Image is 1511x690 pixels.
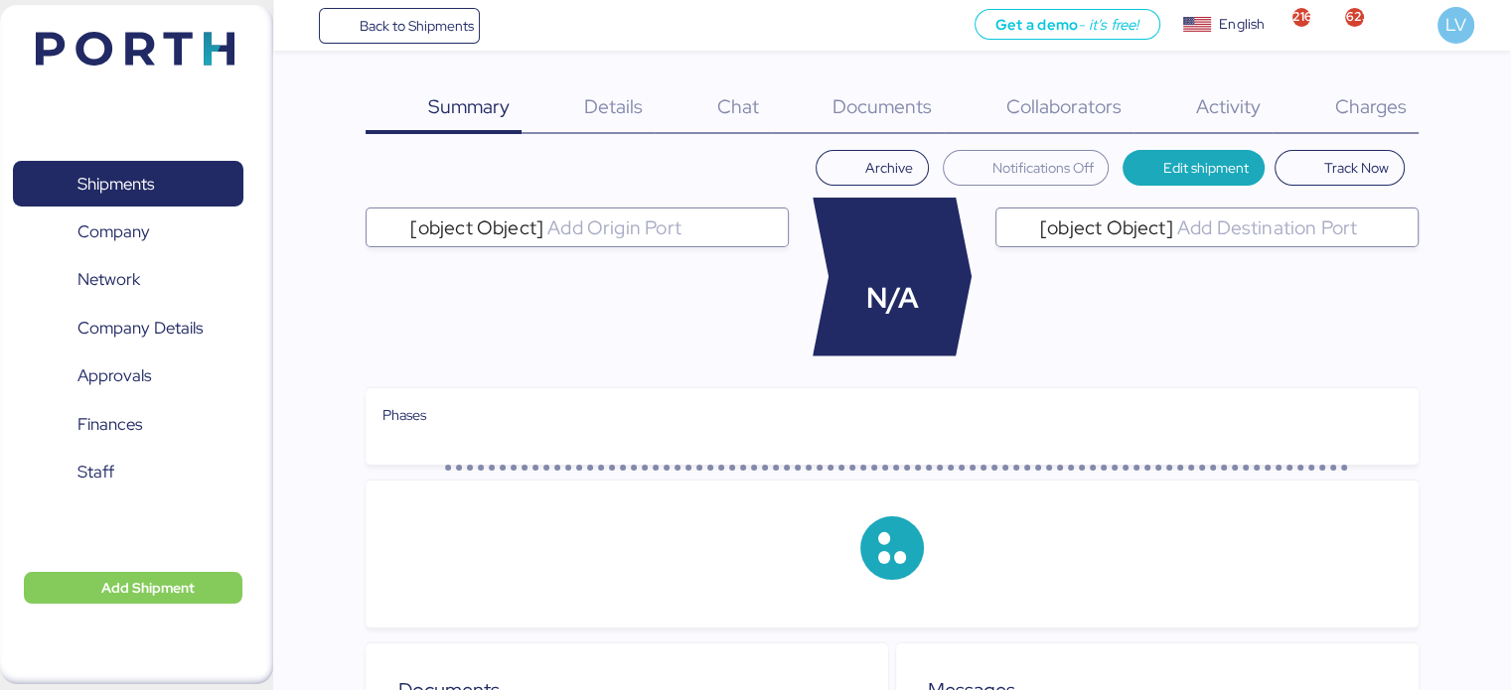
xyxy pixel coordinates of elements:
button: Track Now [1275,150,1405,186]
a: Company Details [13,306,243,351]
span: Finances [77,410,142,439]
a: Company [13,209,243,255]
span: Company [77,217,150,246]
span: Staff [77,458,114,486]
span: Company Details [77,314,203,343]
input: [object Object] [1173,215,1410,239]
button: Notifications Off [943,150,1110,186]
span: Documents [832,93,932,119]
span: Archive [865,156,913,180]
button: Menu [285,9,319,43]
button: Archive [816,150,929,186]
a: Shipments [13,161,243,207]
span: LV [1445,12,1465,38]
span: Collaborators [1006,93,1122,119]
span: Chat [716,93,758,119]
a: Back to Shipments [319,8,481,44]
input: [object Object] [543,215,780,239]
div: Phases [381,404,1402,426]
button: Edit shipment [1123,150,1265,186]
span: Add Shipment [101,576,195,600]
span: Details [584,93,643,119]
span: Charges [1334,93,1406,119]
a: Approvals [13,353,243,399]
a: Network [13,257,243,303]
span: Edit shipment [1163,156,1249,180]
a: Staff [13,450,243,495]
span: Approvals [77,361,151,390]
button: Add Shipment [24,572,242,604]
span: Shipments [77,170,154,199]
span: Activity [1196,93,1261,119]
span: [object Object] [1040,218,1173,236]
span: Notifications Off [991,156,1093,180]
span: [object Object] [410,218,543,236]
a: Finances [13,402,243,448]
span: Track Now [1324,156,1389,180]
span: Network [77,265,140,294]
span: Back to Shipments [359,14,473,38]
span: Summary [428,93,510,119]
div: English [1219,14,1265,35]
span: N/A [866,277,919,320]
